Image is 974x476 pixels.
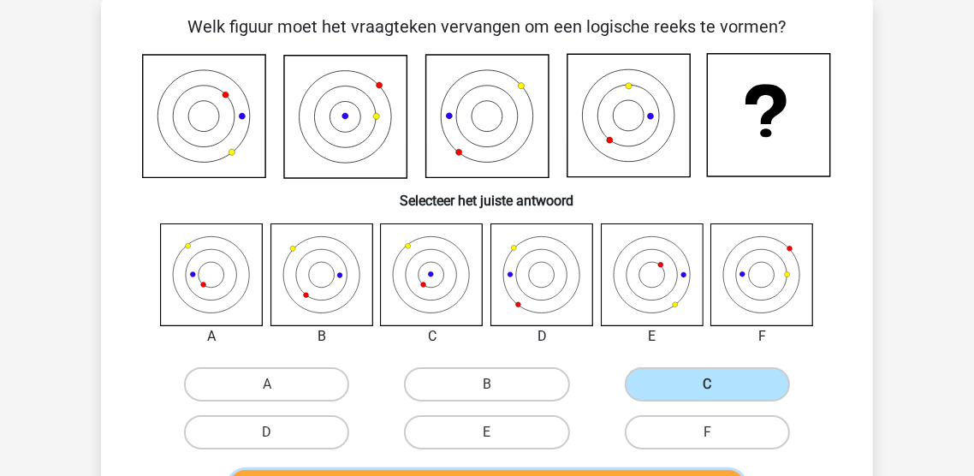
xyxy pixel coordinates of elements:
label: A [184,367,349,402]
label: F [625,415,790,449]
div: F [698,326,827,347]
div: A [147,326,276,347]
p: Welk figuur moet het vraagteken vervangen om een logische reeks te vormen? [128,14,846,39]
div: D [478,326,607,347]
label: B [404,367,569,402]
label: C [625,367,790,402]
label: D [184,415,349,449]
div: E [588,326,717,347]
div: B [258,326,387,347]
div: C [367,326,496,347]
h6: Selecteer het juiste antwoord [128,179,846,209]
label: E [404,415,569,449]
